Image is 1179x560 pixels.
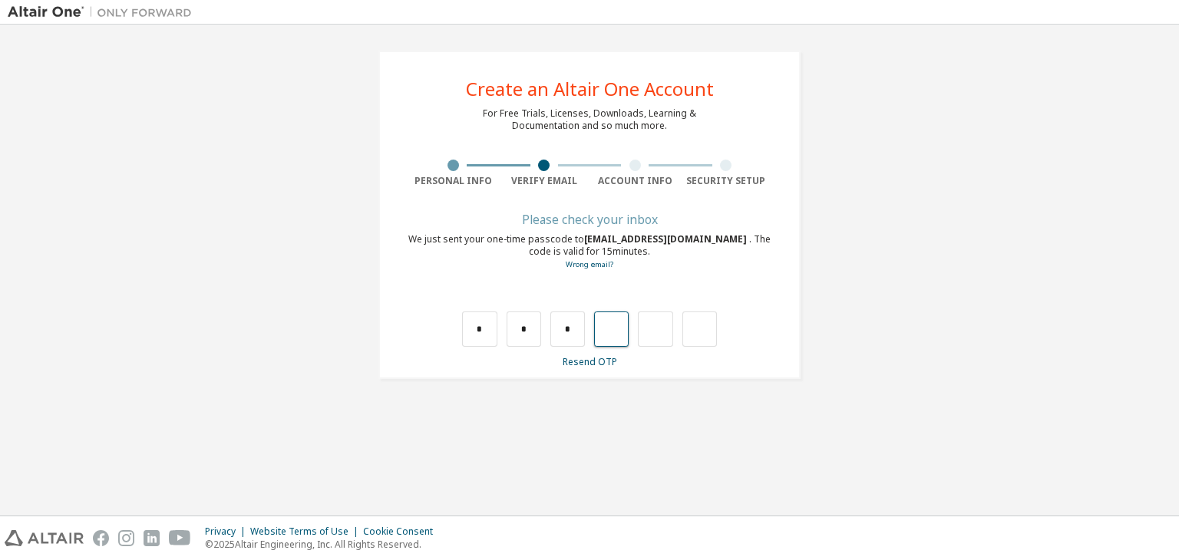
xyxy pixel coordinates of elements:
a: Resend OTP [563,355,617,368]
img: altair_logo.svg [5,530,84,546]
img: instagram.svg [118,530,134,546]
img: youtube.svg [169,530,191,546]
div: For Free Trials, Licenses, Downloads, Learning & Documentation and so much more. [483,107,696,132]
div: Account Info [589,175,681,187]
div: Cookie Consent [363,525,442,538]
a: Go back to the registration form [566,259,613,269]
img: linkedin.svg [144,530,160,546]
div: Verify Email [499,175,590,187]
div: Personal Info [408,175,499,187]
p: © 2025 Altair Engineering, Inc. All Rights Reserved. [205,538,442,551]
div: Create an Altair One Account [466,80,714,98]
img: facebook.svg [93,530,109,546]
div: Website Terms of Use [250,525,363,538]
img: Altair One [8,5,200,20]
div: We just sent your one-time passcode to . The code is valid for 15 minutes. [408,233,771,271]
div: Please check your inbox [408,215,771,224]
div: Privacy [205,525,250,538]
div: Security Setup [681,175,772,187]
span: [EMAIL_ADDRESS][DOMAIN_NAME] [584,232,749,245]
